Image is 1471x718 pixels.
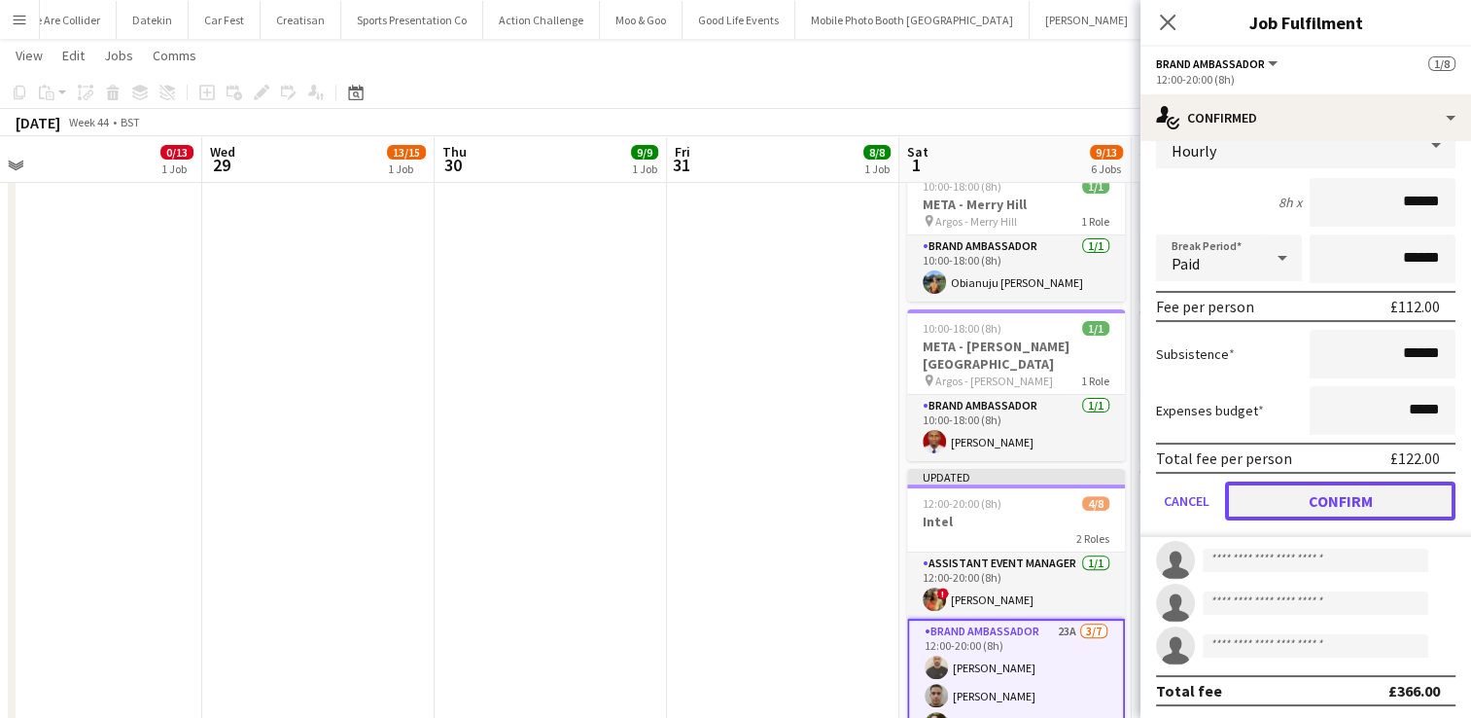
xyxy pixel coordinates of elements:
span: 8/8 [863,145,891,160]
button: Sports Presentation Co [341,1,483,39]
a: View [8,43,51,68]
span: Sat [907,143,928,161]
app-job-card: 10:00-16:00 (6h)1/1META - [PERSON_NAME][GEOGRAPHIC_DATA] Argos - [PERSON_NAME]1 RoleBrand Ambassa... [1139,309,1357,461]
div: 1 Job [632,162,657,176]
button: Car Fest [189,1,261,39]
app-job-card: 10:00-18:00 (8h)1/1META - Merry Hill Argos - Merry Hill1 RoleBrand Ambassador1/110:00-18:00 (8h)O... [907,167,1125,302]
button: We Are Collider [12,1,117,39]
span: 10:00-18:00 (8h) [923,321,1001,336]
button: Brand Ambassador [1156,56,1280,71]
span: 1 Role [1081,374,1109,388]
span: 2 Roles [1076,531,1109,546]
span: Hourly [1172,141,1216,161]
app-card-role: Assistant Event Manager1/112:00-20:00 (8h)![PERSON_NAME] [907,553,1125,619]
span: Thu [442,143,467,161]
h3: Intel [907,513,1125,530]
span: 1 [904,154,928,176]
span: Wed [210,143,235,161]
span: Edit [62,47,85,64]
div: 6 Jobs [1091,162,1122,176]
h3: META - [PERSON_NAME][GEOGRAPHIC_DATA] [907,338,1125,373]
a: Comms [145,43,204,68]
app-card-role: Brand Ambassador1/110:00-18:00 (8h)Obianuju [PERSON_NAME] [907,235,1125,302]
button: Moo & Goo [600,1,683,39]
span: Argos - Merry Hill [935,214,1017,229]
button: Cancel [1156,482,1217,521]
span: 30 [439,154,467,176]
div: Confirmed [1140,94,1471,141]
app-card-role: Brand Ambassador1/110:00-18:00 (8h)[PERSON_NAME] [907,395,1125,461]
button: Action Challenge [483,1,600,39]
span: 9/13 [1090,145,1123,160]
span: 2 [1137,154,1163,176]
span: 9/9 [631,145,658,160]
app-job-card: 10:00-16:00 (6h)1/1META - Merry Hill Argos - Merry Hill1 RoleBrand Ambassador1/110:00-16:00 (6h)O... [1139,167,1357,302]
div: BST [121,115,140,129]
span: Brand Ambassador [1156,56,1265,71]
span: 31 [672,154,690,176]
span: 29 [207,154,235,176]
h3: META - Merry Hill [907,196,1125,213]
span: Comms [153,47,196,64]
div: 8h x [1278,194,1302,211]
span: 4/8 [1082,496,1109,511]
button: Good Life Events [683,1,795,39]
span: 1/1 [1082,179,1109,194]
div: 1 Job [388,162,425,176]
span: 1/1 [1082,321,1109,336]
app-job-card: 10:00-18:00 (8h)1/1META - [PERSON_NAME][GEOGRAPHIC_DATA] Argos - [PERSON_NAME]1 RoleBrand Ambassa... [907,309,1125,461]
span: Jobs [104,47,133,64]
span: View [16,47,43,64]
h3: META - [PERSON_NAME][GEOGRAPHIC_DATA] [1139,338,1357,373]
h3: META - Merry Hill [1139,196,1357,213]
div: Total fee per person [1156,449,1292,468]
div: 12:00-20:00 (8h) [1156,72,1455,87]
div: Total fee [1156,681,1222,700]
div: 1 Job [161,162,193,176]
div: £122.00 [1390,449,1440,468]
span: Sun [1139,143,1163,161]
div: [DATE] [16,113,60,132]
div: 1 Job [864,162,890,176]
div: Fee per person [1156,297,1254,316]
span: Argos - [PERSON_NAME] [935,374,1053,388]
button: [PERSON_NAME] [1030,1,1144,39]
span: 12:00-20:00 (8h) [923,496,1001,511]
button: Datekin [117,1,189,39]
a: Jobs [96,43,141,68]
h3: Job Fulfilment [1140,10,1471,35]
span: Fri [675,143,690,161]
a: Edit [54,43,92,68]
app-card-role: Brand Ambassador1/110:00-16:00 (6h)Obianuju [PERSON_NAME] [1139,235,1357,302]
div: Updated [907,469,1125,485]
app-card-role: Brand Ambassador1/110:00-16:00 (6h)[PERSON_NAME] [1139,395,1357,461]
span: 0/13 [160,145,193,160]
label: Subsistence [1156,345,1235,363]
span: Week 44 [64,115,113,129]
span: 13/15 [387,145,426,160]
h3: Intel [1139,497,1357,515]
app-card-role: Assistant Event Manager13A0/112:00-18:00 (6h) [1139,537,1357,603]
button: Confirm [1225,482,1455,521]
button: Mobile Photo Booth [GEOGRAPHIC_DATA] [795,1,1030,39]
button: Creatisan [261,1,341,39]
div: £112.00 [1390,297,1440,316]
span: 1 Role [1081,214,1109,229]
div: £366.00 [1388,681,1440,700]
span: Paid [1172,254,1200,273]
span: 10:00-18:00 (8h) [923,179,1001,194]
span: ! [937,588,949,599]
label: Expenses budget [1156,402,1264,419]
span: 1/8 [1428,56,1455,71]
